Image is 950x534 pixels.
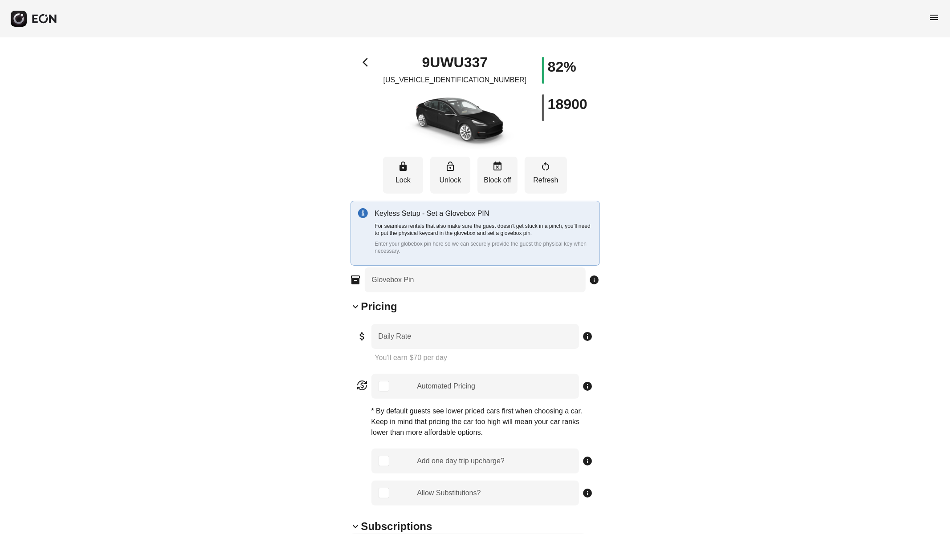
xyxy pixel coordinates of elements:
p: Keyless Setup - Set a Glovebox PIN [375,208,592,219]
p: Enter your globebox pin here so we can securely provide the guest the physical key when necessary. [375,240,592,255]
div: Automated Pricing [417,381,475,392]
p: * By default guests see lower priced cars first when choosing a car. Keep in mind that pricing th... [371,406,593,438]
span: info [583,488,593,498]
h1: 9UWU337 [422,57,488,68]
span: event_busy [492,161,503,172]
button: Unlock [430,157,470,194]
p: For seamless rentals that also make sure the guest doesn’t get stuck in a pinch, you’ll need to p... [375,222,592,237]
label: Glovebox Pin [372,275,414,285]
span: lock_open [445,161,456,172]
button: Refresh [525,157,567,194]
span: keyboard_arrow_down [351,521,361,532]
span: info [583,456,593,466]
div: Allow Substitutions? [417,488,481,498]
span: menu [929,12,939,23]
button: Lock [383,157,423,194]
button: Block off [477,157,518,194]
span: keyboard_arrow_down [351,301,361,312]
h2: Pricing [361,299,397,314]
span: info [583,381,593,392]
div: Add one day trip upcharge? [417,456,505,466]
p: Block off [482,175,513,186]
p: Unlock [435,175,466,186]
span: lock [398,161,408,172]
img: info [358,208,368,218]
p: [US_VEHICLE_IDENTIFICATION_NUMBER] [383,75,527,85]
span: inventory_2 [351,275,361,285]
h2: Subscriptions [361,519,432,534]
img: car [392,89,517,151]
p: Lock [387,175,419,186]
h1: 82% [548,61,576,72]
span: info [589,275,600,285]
p: Refresh [529,175,563,186]
span: restart_alt [541,161,551,172]
span: info [583,331,593,342]
p: You'll earn $70 per day [375,352,593,363]
span: arrow_back_ios [363,57,373,68]
span: currency_exchange [357,380,368,391]
span: attach_money [357,331,368,342]
h1: 18900 [548,99,587,109]
label: Daily Rate [379,331,412,342]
